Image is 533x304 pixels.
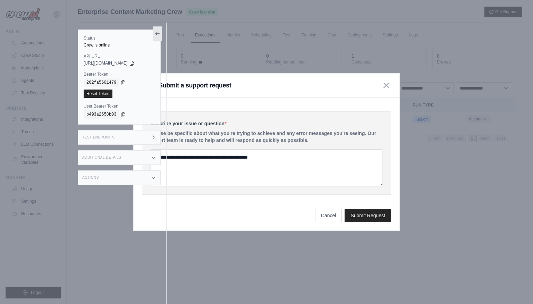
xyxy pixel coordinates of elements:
iframe: Chat Widget [498,271,533,304]
code: b493a2658b03 [84,110,119,119]
h3: Actions [82,176,99,180]
button: Submit Request [345,209,391,222]
label: Status [84,35,155,41]
label: Describe your issue or question [151,120,382,127]
div: Crew is online [84,42,155,48]
label: User Bearer Token [84,103,155,109]
h3: Additional Details [82,155,121,160]
span: [URL][DOMAIN_NAME] [84,60,128,66]
code: 262fa5601479 [84,78,119,87]
h3: Submit a support request [159,81,231,90]
button: Cancel [315,209,342,222]
p: Please be specific about what you're trying to achieve and any error messages you're seeing. Our ... [151,130,382,144]
label: API URL [84,53,155,59]
label: Bearer Token [84,71,155,77]
h3: Test Endpoints [82,135,115,140]
a: Reset Token [84,90,112,98]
